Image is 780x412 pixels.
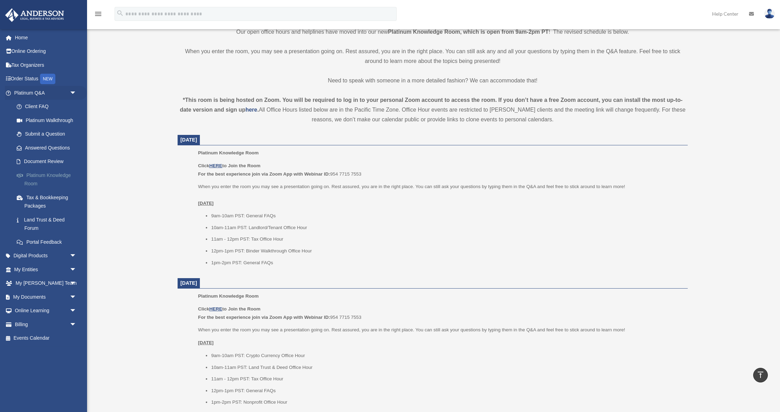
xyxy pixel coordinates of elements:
[40,74,55,84] div: NEW
[180,97,682,113] strong: *This room is being hosted on Zoom. You will be required to log in to your personal Zoom account ...
[10,235,87,249] a: Portal Feedback
[198,162,683,178] p: 954 7715 7553
[211,224,683,232] li: 10am-11am PST: Landlord/Tenant Office Hour
[10,168,87,191] a: Platinum Knowledge Room
[180,280,197,286] span: [DATE]
[3,8,66,22] img: Anderson Advisors Platinum Portal
[198,326,683,334] p: When you enter the room you may see a presentation going on. Rest assured, you are in the right p...
[5,304,87,318] a: Online Learningarrow_drop_down
[70,262,84,277] span: arrow_drop_down
[5,317,87,331] a: Billingarrow_drop_down
[211,363,683,372] li: 10am-11am PST: Land Trust & Deed Office Hour
[198,315,330,320] b: For the best experience join via Zoom App with Webinar ID:
[10,213,87,235] a: Land Trust & Deed Forum
[756,371,765,379] i: vertical_align_top
[753,368,768,382] a: vertical_align_top
[5,45,87,58] a: Online Ordering
[116,9,124,17] i: search
[198,163,260,168] b: Click to Join the Room
[10,155,87,169] a: Document Review
[10,127,87,141] a: Submit a Question
[198,183,683,207] p: When you enter the room you may see a presentation going on. Rest assured, you are in the right p...
[94,10,102,18] i: menu
[209,306,222,312] a: HERE
[180,137,197,143] span: [DATE]
[198,305,683,321] p: 954 7715 7553
[178,76,688,86] p: Need to speak with someone in a more detailed fashion? We can accommodate that!
[5,72,87,86] a: Order StatusNEW
[94,12,102,18] a: menu
[178,95,688,124] div: All Office Hours listed below are in the Pacific Time Zone. Office Hour events are restricted to ...
[70,290,84,304] span: arrow_drop_down
[211,387,683,395] li: 12pm-1pm PST: General FAQs
[70,304,84,318] span: arrow_drop_down
[198,306,260,312] b: Click to Join the Room
[211,259,683,267] li: 1pm-2pm PST: General FAQs
[245,107,257,113] a: here
[10,141,87,155] a: Answered Questions
[10,191,87,213] a: Tax & Bookkeeping Packages
[211,247,683,255] li: 12pm-1pm PST: Binder Walkthrough Office Hour
[178,47,688,66] p: When you enter the room, you may see a presentation going on. Rest assured, you are in the right ...
[257,107,259,113] strong: .
[70,86,84,100] span: arrow_drop_down
[5,86,87,100] a: Platinum Q&Aarrow_drop_down
[198,201,214,206] u: [DATE]
[70,276,84,291] span: arrow_drop_down
[211,235,683,243] li: 11am - 12pm PST: Tax Office Hour
[178,27,688,37] p: Our open office hours and helplines have moved into our new ! The revised schedule is below.
[209,163,222,168] a: HERE
[211,398,683,406] li: 1pm-2pm PST: Nonprofit Office Hour
[388,29,548,35] strong: Platinum Knowledge Room, which is open from 9am-2pm PT
[211,375,683,383] li: 11am - 12pm PST: Tax Office Hour
[198,150,259,155] span: Platinum Knowledge Room
[10,100,87,114] a: Client FAQ
[5,276,87,290] a: My [PERSON_NAME] Teamarrow_drop_down
[764,9,775,19] img: User Pic
[5,31,87,45] a: Home
[10,113,87,127] a: Platinum Walkthrough
[70,317,84,332] span: arrow_drop_down
[70,249,84,263] span: arrow_drop_down
[5,249,87,263] a: Digital Productsarrow_drop_down
[5,262,87,276] a: My Entitiesarrow_drop_down
[211,212,683,220] li: 9am-10am PST: General FAQs
[5,331,87,345] a: Events Calendar
[198,340,214,345] u: [DATE]
[5,58,87,72] a: Tax Organizers
[211,352,683,360] li: 9am-10am PST: Crypto Currency Office Hour
[198,293,259,299] span: Platinum Knowledge Room
[198,171,330,177] b: For the best experience join via Zoom App with Webinar ID:
[5,290,87,304] a: My Documentsarrow_drop_down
